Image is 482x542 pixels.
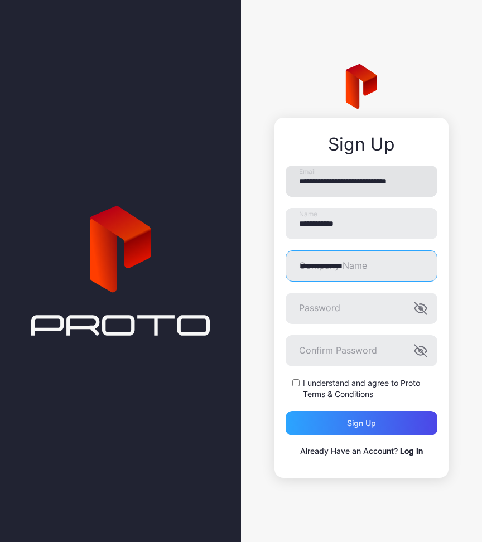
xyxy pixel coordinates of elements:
input: Confirm Password [286,335,437,366]
button: Sign up [286,411,437,435]
button: Confirm Password [414,344,427,357]
div: Sign Up [286,134,437,154]
button: Password [414,302,427,315]
p: Already Have an Account? [286,444,437,458]
label: I understand and agree to [303,378,437,400]
input: Name [286,208,437,239]
input: Email [286,166,437,197]
a: Log In [400,446,423,456]
div: Sign up [347,419,376,428]
input: Company Name [286,250,437,282]
input: Password [286,293,437,324]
